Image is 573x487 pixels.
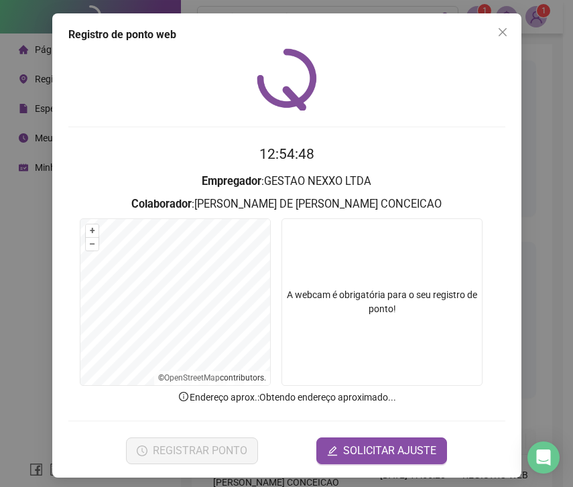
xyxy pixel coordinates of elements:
time: 12:54:48 [259,146,314,162]
div: Registro de ponto web [68,27,505,43]
li: © contributors. [158,373,266,382]
span: close [497,27,508,38]
strong: Empregador [202,175,261,188]
h3: : GESTAO NEXXO LTDA [68,173,505,190]
p: Endereço aprox. : Obtendo endereço aproximado... [68,390,505,405]
div: A webcam é obrigatória para o seu registro de ponto! [281,218,483,386]
button: REGISTRAR PONTO [126,437,258,464]
img: QRPoint [257,48,317,111]
span: edit [327,445,338,456]
div: Open Intercom Messenger [527,441,560,474]
button: + [86,224,99,237]
button: editSOLICITAR AJUSTE [316,437,447,464]
a: OpenStreetMap [164,373,220,382]
strong: Colaborador [131,198,192,210]
span: SOLICITAR AJUSTE [343,443,436,459]
button: Close [492,21,513,43]
span: info-circle [178,391,190,403]
h3: : [PERSON_NAME] DE [PERSON_NAME] CONCEICAO [68,196,505,213]
button: – [86,238,99,251]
